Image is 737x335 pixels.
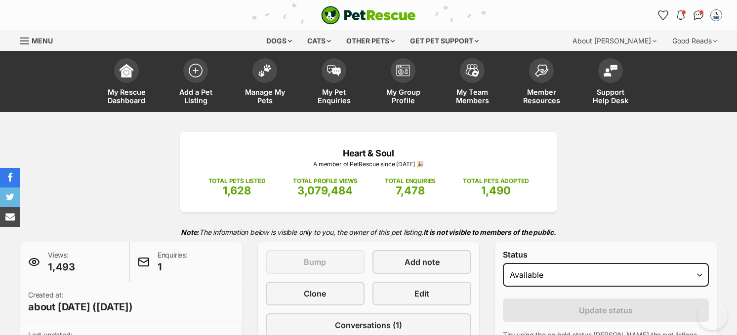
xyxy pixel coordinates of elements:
span: Bump [304,256,326,268]
button: Update status [503,298,709,322]
a: Clone [266,282,365,305]
img: team-members-icon-5396bd8760b3fe7c0b43da4ab00e1e3bb1a5d9ba89233759b79545d2d3fc5d0d.svg [465,64,479,77]
div: About [PERSON_NAME] [566,31,663,51]
p: A member of PetRescue since [DATE] 🎉 [195,160,542,169]
a: Add note [372,250,471,274]
img: member-resources-icon-8e73f808a243e03378d46382f2149f9095a855e16c252ad45f914b54edf8863c.svg [534,64,548,77]
span: 1,628 [223,184,251,197]
div: Get pet support [403,31,486,51]
a: Manage My Pets [230,53,299,112]
img: help-desk-icon-fdf02630f3aa405de69fd3d07c3f3aa587a6932b1a1747fa1d2bba05be0121f9.svg [604,65,617,76]
span: Support Help Desk [588,88,633,105]
button: Notifications [673,7,689,23]
label: Status [503,250,709,259]
span: Menu [32,37,53,45]
span: 1,493 [48,260,75,274]
p: TOTAL PROFILE VIEWS [293,177,358,186]
div: Good Reads [665,31,724,51]
span: 7,478 [396,184,425,197]
div: Other pets [339,31,402,51]
span: My Rescue Dashboard [104,88,149,105]
img: add-pet-listing-icon-0afa8454b4691262ce3f59096e99ab1cd57d4a30225e0717b998d2c9b9846f56.svg [189,64,203,77]
span: about [DATE] ([DATE]) [28,300,133,314]
span: My Group Profile [381,88,425,105]
a: Menu [20,31,60,49]
p: Created at: [28,290,133,314]
ul: Account quick links [655,7,724,23]
p: Enquiries: [158,250,188,274]
strong: Note: [181,228,199,236]
span: Manage My Pets [243,88,287,105]
img: logo-cat-932fe2b9b8326f06289b0f2fb663e598f794de774fb13d1741a6617ecf9a85b4.svg [321,6,416,25]
a: My Pet Enquiries [299,53,368,112]
p: TOTAL ENQUIRIES [385,177,436,186]
p: TOTAL PETS LISTED [208,177,266,186]
p: The information below is visible only to you, the owner of this pet listing. [20,222,717,242]
span: Edit [414,288,429,299]
a: PetRescue [321,6,416,25]
span: 3,079,484 [297,184,353,197]
button: My account [708,7,724,23]
img: manage-my-pets-icon-02211641906a0b7f246fdf0571729dbe1e7629f14944591b6c1af311fb30b64b.svg [258,64,272,77]
span: Add a Pet Listing [173,88,218,105]
a: Add a Pet Listing [161,53,230,112]
img: notifications-46538b983faf8c2785f20acdc204bb7945ddae34d4c08c2a6579f10ce5e182be.svg [677,10,685,20]
strong: It is not visible to members of the public. [423,228,556,236]
span: 1,490 [481,184,511,197]
a: My Group Profile [368,53,438,112]
img: group-profile-icon-3fa3cf56718a62981997c0bc7e787c4b2cf8bcc04b72c1350f741eb67cf2f40e.svg [396,65,410,76]
span: 1 [158,260,188,274]
span: Update status [579,304,633,316]
a: My Rescue Dashboard [92,53,161,112]
a: My Team Members [438,53,507,112]
a: Support Help Desk [576,53,645,112]
p: Views: [48,250,75,274]
img: chat-41dd97257d64d25036548639549fe6c8038ab92f7586957e7f3b1b290dea8141.svg [694,10,704,20]
span: Add note [405,256,440,268]
button: Bump [266,250,365,274]
a: Favourites [655,7,671,23]
span: Member Resources [519,88,564,105]
a: Member Resources [507,53,576,112]
p: Heart & Soul [195,147,542,160]
span: My Team Members [450,88,494,105]
a: Conversations [691,7,706,23]
div: Cats [300,31,338,51]
div: Dogs [259,31,299,51]
p: TOTAL PETS ADOPTED [463,177,529,186]
a: Edit [372,282,471,305]
iframe: Help Scout Beacon - Open [697,300,727,330]
span: My Pet Enquiries [312,88,356,105]
img: Megan Ostwald profile pic [711,10,721,20]
img: pet-enquiries-icon-7e3ad2cf08bfb03b45e93fb7055b45f3efa6380592205ae92323e6603595dc1f.svg [327,65,341,76]
img: dashboard-icon-eb2f2d2d3e046f16d808141f083e7271f6b2e854fb5c12c21221c1fb7104beca.svg [120,64,133,77]
span: Clone [304,288,326,299]
span: Conversations (1) [335,319,402,331]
